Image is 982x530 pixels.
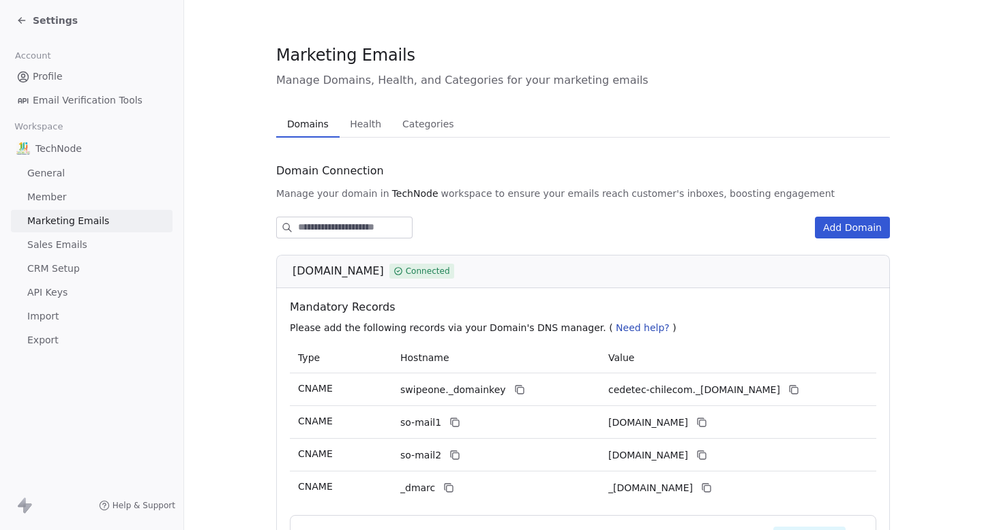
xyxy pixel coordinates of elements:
[400,448,441,463] span: so-mail2
[11,329,173,352] a: Export
[33,14,78,27] span: Settings
[282,114,334,134] span: Domains
[27,238,87,252] span: Sales Emails
[113,500,175,511] span: Help & Support
[27,333,59,347] span: Export
[9,46,57,66] span: Account
[27,262,80,276] span: CRM Setup
[9,116,69,137] span: Workspace
[392,187,438,200] span: TechNode
[400,352,449,363] span: Hostname
[608,416,688,430] span: cedetec-chilecom1.swipeone.email
[400,383,506,397] span: swipeone._domainkey
[27,190,67,204] span: Member
[293,263,384,279] span: [DOMAIN_NAME]
[11,281,173,304] a: API Keys
[11,89,173,112] a: Email Verification Tools
[11,210,173,232] a: Marketing Emails
[290,321,882,334] p: Please add the following records via your Domain's DNS manager. ( )
[298,481,333,492] span: CNAME
[397,114,459,134] span: Categories
[608,481,693,495] span: _dmarc.swipeone.email
[631,187,835,200] span: customer's inboxes, boosting engagement
[298,448,333,459] span: CNAME
[616,322,670,333] span: Need help?
[276,163,384,179] span: Domain Connection
[441,187,629,200] span: workspace to ensure your emails reach
[298,351,384,365] p: Type
[27,214,109,228] span: Marketing Emails
[11,186,173,208] a: Member
[33,93,143,108] span: Email Verification Tools
[11,234,173,256] a: Sales Emails
[33,69,63,84] span: Profile
[406,265,450,277] span: Connected
[276,72,890,89] span: Manage Domains, Health, and Categories for your marketing emails
[11,65,173,88] a: Profile
[298,416,333,426] span: CNAME
[276,187,389,200] span: Manage your domain in
[11,305,173,328] a: Import
[815,217,890,238] button: Add Domain
[16,14,78,27] a: Settings
[27,309,59,324] span: Import
[16,142,30,155] img: IMAGEN%2010%20A%C3%83%C2%91OS.png
[608,448,688,463] span: cedetec-chilecom2.swipeone.email
[11,162,173,185] a: General
[608,352,634,363] span: Value
[276,45,415,65] span: Marketing Emails
[27,285,68,300] span: API Keys
[290,299,882,315] span: Mandatory Records
[11,258,173,280] a: CRM Setup
[27,166,65,181] span: General
[400,481,435,495] span: _dmarc
[35,142,82,155] span: TechNode
[400,416,441,430] span: so-mail1
[298,383,333,394] span: CNAME
[608,383,780,397] span: cedetec-chilecom._domainkey.swipeone.email
[344,114,387,134] span: Health
[99,500,175,511] a: Help & Support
